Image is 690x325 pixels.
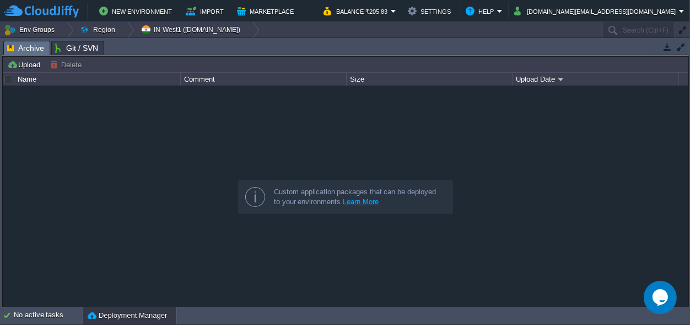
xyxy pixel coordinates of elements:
[7,60,44,70] button: Upload
[88,310,167,321] button: Deployment Manager
[274,187,444,207] div: Custom application packages that can be deployed to your environments.
[181,73,346,86] div: Comment
[80,22,119,38] button: Region
[4,22,58,38] button: Env Groups
[14,307,83,324] div: No active tasks
[7,41,44,55] span: Archive
[347,73,512,86] div: Size
[15,73,180,86] div: Name
[237,4,297,18] button: Marketplace
[324,4,391,18] button: Balance ₹205.83
[644,281,679,314] iframe: chat widget
[514,73,678,86] div: Upload Date
[514,4,679,18] button: [DOMAIN_NAME][EMAIL_ADDRESS][DOMAIN_NAME]
[99,4,175,18] button: New Environment
[343,198,379,206] a: Learn More
[4,4,79,18] img: CloudJiffy
[55,41,98,55] span: Git / SVN
[408,4,454,18] button: Settings
[186,4,227,18] button: Import
[141,22,244,38] button: IN West1 ([DOMAIN_NAME])
[50,60,85,70] button: Delete
[466,4,497,18] button: Help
